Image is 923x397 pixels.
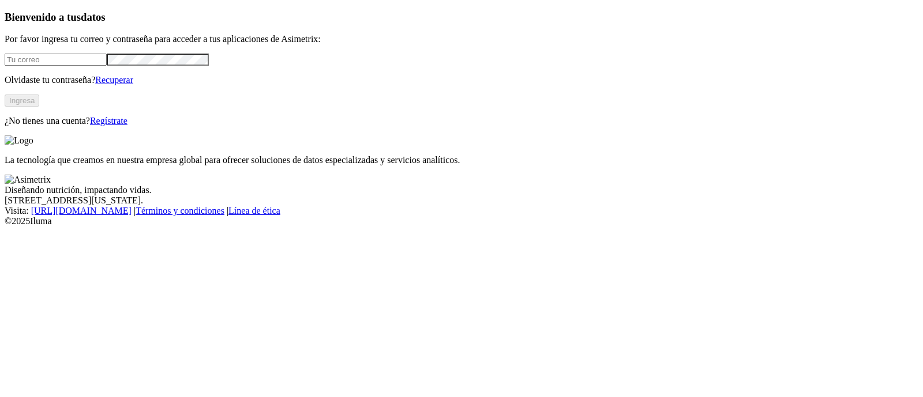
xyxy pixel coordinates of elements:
[5,75,918,85] p: Olvidaste tu contraseña?
[228,206,280,215] a: Línea de ética
[81,11,106,23] span: datos
[5,216,918,226] div: © 2025 Iluma
[90,116,127,126] a: Regístrate
[5,34,918,44] p: Por favor ingresa tu correo y contraseña para acceder a tus aplicaciones de Asimetrix:
[5,11,918,24] h3: Bienvenido a tus
[5,155,918,165] p: La tecnología que creamos en nuestra empresa global para ofrecer soluciones de datos especializad...
[5,54,107,66] input: Tu correo
[5,175,51,185] img: Asimetrix
[5,206,918,216] div: Visita : | |
[5,116,918,126] p: ¿No tienes una cuenta?
[5,135,33,146] img: Logo
[5,195,918,206] div: [STREET_ADDRESS][US_STATE].
[95,75,133,85] a: Recuperar
[5,94,39,107] button: Ingresa
[5,185,918,195] div: Diseñando nutrición, impactando vidas.
[31,206,132,215] a: [URL][DOMAIN_NAME]
[136,206,224,215] a: Términos y condiciones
